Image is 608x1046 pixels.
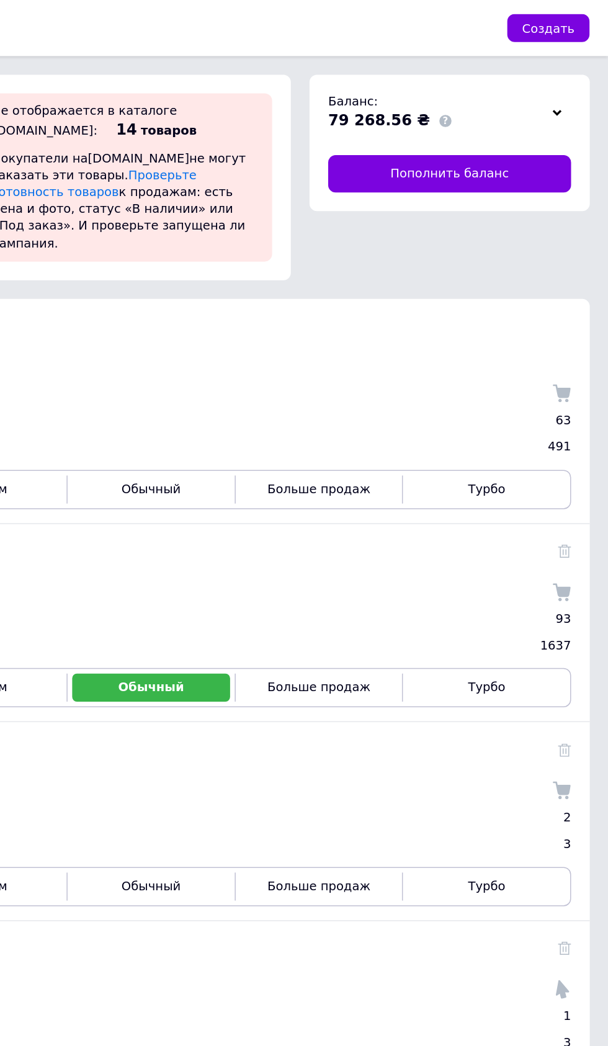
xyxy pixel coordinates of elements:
span: Товаров [25,951,63,960]
span: Больше продаж [382,979,450,988]
button: Обычный [252,843,357,862]
span: Товаров [25,820,63,829]
div: 93 [570,403,586,420]
button: Эконом [141,843,246,862]
span: Товаров [25,687,63,697]
button: Обычный [252,711,357,730]
span: Тип кампании [25,256,90,266]
span: Больше продаж [382,715,450,725]
button: Выключено [29,579,134,598]
img: Комиссия за заказ [571,387,583,400]
span: Больше продаж [382,584,450,593]
span: Больше продаж [382,452,450,461]
a: Товари по моделі СПС [DATE] [25,753,149,762]
img: Комиссия за заказ [571,255,583,267]
span: Эконом [177,847,208,857]
span: Товаров [25,292,63,301]
div: Тех поддержка [431,1027,487,1040]
span: Выключено [54,584,109,593]
span: 14 [281,80,295,92]
span: Категорий [25,538,74,547]
div: Не отображается в каталоге [DOMAIN_NAME]: [199,69,321,91]
span: Эконом [177,715,208,725]
button: Эконом [141,975,246,994]
span: товаров [297,82,334,91]
span: Эконом [177,452,208,461]
span: Пополнить баланс [463,110,542,121]
span: Категорий [25,274,74,284]
span: Тип кампании [25,784,90,793]
img: Комиссия за переход [571,651,583,663]
span: Эконом [177,584,208,593]
span: Тип кампании [25,652,90,661]
span: Покупатели на [DOMAIN_NAME] не могут заказать эти товары. к продажам: есть цена и фото, статус «В... [199,101,367,166]
span: Турбо [515,979,540,988]
button: Больше продаж [364,711,468,730]
button: Выключено [29,843,134,862]
button: Больше продаж [364,579,468,598]
div: 491 [565,288,586,305]
div: 0 [575,947,586,965]
span: Обычный [282,452,326,461]
span: 79 268.56 ₴ [422,74,490,86]
span: Эконом [177,979,208,988]
span: Категорий [25,406,74,416]
a: ЗА Продажу Електротех [25,358,128,367]
button: Эконом [141,316,246,334]
button: Турбо [475,711,579,730]
img: Комиссия за переход [571,914,583,927]
span: Турбо [515,584,540,593]
span: Обычный [285,847,324,857]
span: Эконом [177,320,208,329]
span: Турбо [515,320,540,329]
span: Баланс: [422,63,455,72]
button: Турбо [475,579,579,598]
div: Все товары: [22,91,90,108]
div: Каталог ProSale [37,12,146,25]
span: 1651 [93,91,136,104]
span: Больше продаж [382,847,450,857]
span: Турбо [515,847,540,857]
span: Создать [551,14,586,24]
div: Чат с покупателем [121,1027,189,1040]
a: Товары по модели CPC [25,885,122,895]
div: 3 [575,684,586,701]
span: 1637 [93,131,136,145]
span: Тип кампании [25,388,90,398]
img: Комиссия за переход [571,783,583,795]
a: Удалить [574,625,583,634]
span: Категорий [25,670,74,679]
button: Эконом [141,579,246,598]
div: 0 [575,816,586,833]
button: Эконом [141,711,246,730]
a: Удалить [574,361,583,370]
span: Товаров [25,424,63,433]
img: :exclamation: [174,109,192,127]
span: Выключено [54,320,109,329]
button: Обычный [252,975,357,994]
button: Обычный [252,447,357,466]
a: Подробнее [152,15,199,24]
button: Турбо [475,447,579,466]
a: Товары с комиссией за заказ [25,208,148,218]
button: Обычный [252,316,357,334]
span: Выключено [57,452,105,461]
a: Пополнить баланс [422,103,583,128]
a: Удалить [574,888,583,898]
a: Удалить [574,756,583,766]
button: Турбо [475,843,579,862]
span: Тип кампании [25,520,90,529]
div: 2 [146,1008,157,1018]
div: 2 [575,534,586,552]
span: Категорий [25,934,74,943]
button: Больше продаж [364,447,468,466]
span: Турбо [515,715,540,725]
div: 0 [575,930,586,947]
button: Турбо [475,316,579,334]
div: Отображается в каталоге Prom: [22,108,90,148]
a: Послуги та промислові товари, [DATE] [25,622,187,631]
div: 63 [570,270,586,288]
button: Больше продаж [364,316,468,334]
span: Турбо [515,452,540,461]
button: Обычный [252,579,357,598]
